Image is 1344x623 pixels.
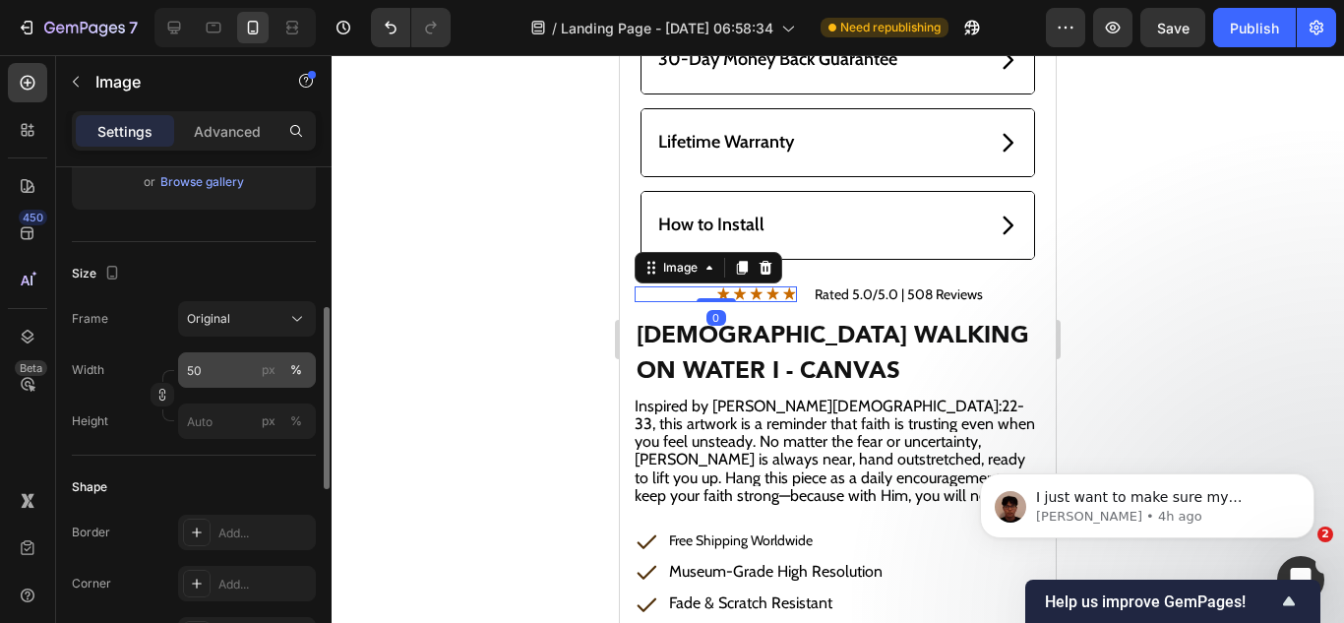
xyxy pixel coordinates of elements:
div: Publish [1230,18,1279,38]
label: Width [72,361,104,379]
div: Browse gallery [160,173,244,191]
button: % [257,409,280,433]
div: px [262,412,275,430]
label: Frame [72,310,108,328]
p: Rated 5.0/5.0 | 508 Reviews [195,227,419,252]
div: Corner [72,575,111,592]
button: Original [178,301,316,337]
div: Undo/Redo [371,8,451,47]
p: Settings [97,121,153,142]
p: 7 [129,16,138,39]
span: / [552,18,557,38]
iframe: Intercom notifications message [950,432,1344,570]
span: Fade & Scratch Resistant [49,538,213,557]
input: px% [178,404,316,439]
input: px% [178,352,316,388]
button: px [284,358,308,382]
h1: [DEMOGRAPHIC_DATA] Walking on Water I - Canvas [15,261,421,336]
div: Add... [218,576,311,593]
div: % [290,412,302,430]
span: I just want to make sure my message went through. May I ask if everything is okay on your end? Pl... [86,57,335,229]
span: Museum-Grade High Resolution [49,507,263,526]
div: Size [72,261,124,287]
div: Add... [218,525,311,542]
p: Free Shipping Worldwide [49,473,263,498]
div: 0 [87,255,106,271]
span: Lifetime Warranty [38,76,174,97]
span: or [144,170,155,194]
p: Message from Kyle, sent 4h ago [86,76,339,93]
div: Border [72,524,110,541]
div: 450 [19,210,47,225]
img: gempages_556912722038490305-3dd1f60b-966d-49ec-8ddf-6f23068c94a6.svg [96,231,178,247]
span: Original [187,310,230,328]
button: Publish [1213,8,1296,47]
div: Beta [15,360,47,376]
div: Shape [72,478,107,496]
span: Help us improve GemPages! [1045,592,1277,611]
span: How to Install [38,158,145,180]
span: Save [1157,20,1190,36]
iframe: Intercom live chat [1277,556,1324,603]
span: Inspired by [PERSON_NAME][DEMOGRAPHIC_DATA]:22-33, this artwork is a reminder that faith is trust... [15,342,415,450]
label: Height [72,412,108,430]
button: % [257,358,280,382]
iframe: Design area [620,55,1056,623]
button: px [284,409,308,433]
p: Advanced [194,121,261,142]
button: 7 [8,8,147,47]
div: % [290,361,302,379]
button: Save [1140,8,1205,47]
span: Need republishing [840,19,941,36]
div: Image [39,204,82,221]
div: Rich Text Editor. Editing area: main [193,225,421,254]
span: 2 [1317,527,1333,542]
div: px [262,361,275,379]
button: Browse gallery [159,172,245,192]
span: Landing Page - [DATE] 06:58:34 [561,18,773,38]
p: Image [95,70,263,93]
button: Show survey - Help us improve GemPages! [1045,590,1301,613]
